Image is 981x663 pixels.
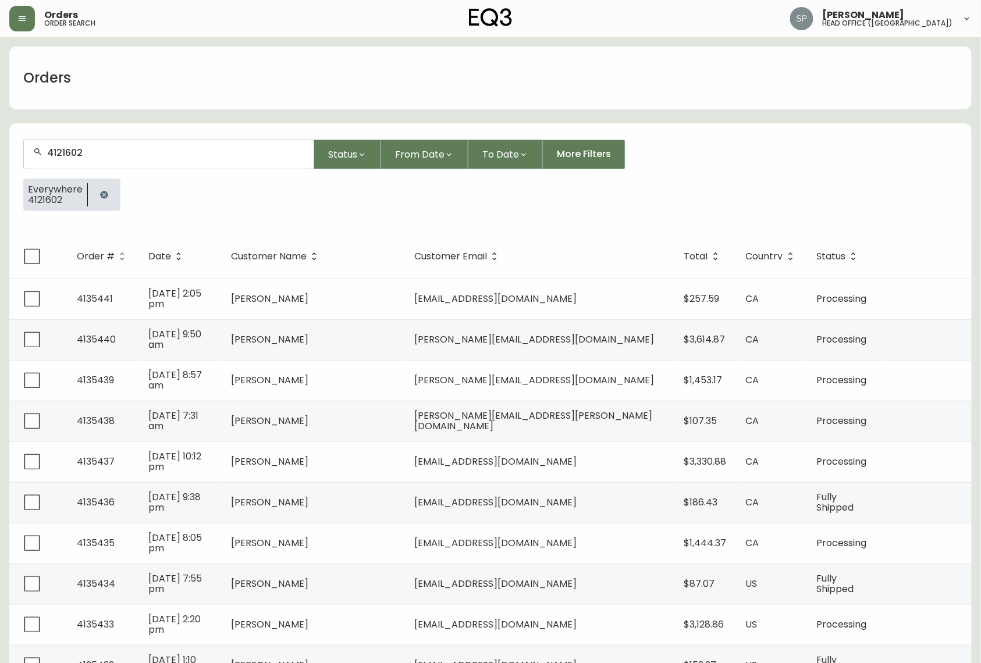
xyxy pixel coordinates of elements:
[684,536,727,550] span: $1,444.37
[414,536,577,550] span: [EMAIL_ADDRESS][DOMAIN_NAME]
[684,373,723,387] span: $1,453.17
[823,10,905,20] span: [PERSON_NAME]
[77,577,115,590] span: 4135434
[231,292,308,305] span: [PERSON_NAME]
[817,572,854,596] span: Fully Shipped
[746,373,759,387] span: CA
[231,577,308,590] span: [PERSON_NAME]
[77,253,115,260] span: Order #
[790,7,813,30] img: 0cb179e7bf3690758a1aaa5f0aafa0b4
[23,68,71,88] h1: Orders
[231,455,308,468] span: [PERSON_NAME]
[684,333,726,346] span: $3,614.87
[817,618,867,631] span: Processing
[28,184,83,195] span: Everywhere
[148,612,201,636] span: [DATE] 2:20 pm
[77,333,116,346] span: 4135440
[543,140,625,169] button: More Filters
[469,8,512,27] img: logo
[557,148,611,161] span: More Filters
[148,251,186,262] span: Date
[414,496,577,509] span: [EMAIL_ADDRESS][DOMAIN_NAME]
[414,251,502,262] span: Customer Email
[817,414,867,427] span: Processing
[746,577,758,590] span: US
[231,253,307,260] span: Customer Name
[817,333,867,346] span: Processing
[746,455,759,468] span: CA
[395,147,445,162] span: From Date
[817,373,867,387] span: Processing
[414,455,577,468] span: [EMAIL_ADDRESS][DOMAIN_NAME]
[77,251,130,262] span: Order #
[817,292,867,305] span: Processing
[148,531,202,555] span: [DATE] 8:05 pm
[684,253,708,260] span: Total
[746,253,783,260] span: Country
[746,333,759,346] span: CA
[817,490,854,514] span: Fully Shipped
[148,572,202,596] span: [DATE] 7:55 pm
[414,333,654,346] span: [PERSON_NAME][EMAIL_ADDRESS][DOMAIN_NAME]
[231,373,308,387] span: [PERSON_NAME]
[414,373,654,387] span: [PERSON_NAME][EMAIL_ADDRESS][DOMAIN_NAME]
[77,496,115,509] span: 4135436
[817,455,867,468] span: Processing
[684,292,720,305] span: $257.59
[77,292,113,305] span: 4135441
[77,455,115,468] span: 4135437
[684,414,717,427] span: $107.35
[231,414,308,427] span: [PERSON_NAME]
[414,292,577,305] span: [EMAIL_ADDRESS][DOMAIN_NAME]
[746,251,798,262] span: Country
[148,327,201,351] span: [DATE] 9:50 am
[817,536,867,550] span: Processing
[231,536,308,550] span: [PERSON_NAME]
[44,20,95,27] h5: order search
[328,147,357,162] span: Status
[148,287,201,311] span: [DATE] 2:05 pm
[231,251,322,262] span: Customer Name
[148,368,202,392] span: [DATE] 8:57 am
[231,333,308,346] span: [PERSON_NAME]
[77,414,115,427] span: 4135438
[44,10,78,20] span: Orders
[77,536,115,550] span: 4135435
[414,577,577,590] span: [EMAIL_ADDRESS][DOMAIN_NAME]
[314,140,381,169] button: Status
[231,496,308,509] span: [PERSON_NAME]
[414,409,652,433] span: [PERSON_NAME][EMAIL_ADDRESS][PERSON_NAME][DOMAIN_NAME]
[148,450,201,473] span: [DATE] 10:12 pm
[231,618,308,631] span: [PERSON_NAME]
[746,292,759,305] span: CA
[684,251,723,262] span: Total
[817,253,846,260] span: Status
[414,618,577,631] span: [EMAIL_ADDRESS][DOMAIN_NAME]
[746,536,759,550] span: CA
[148,253,171,260] span: Date
[148,490,201,514] span: [DATE] 9:38 pm
[381,140,468,169] button: From Date
[746,414,759,427] span: CA
[684,496,718,509] span: $186.43
[823,20,953,27] h5: head office ([GEOGRAPHIC_DATA])
[77,618,114,631] span: 4135433
[684,455,727,468] span: $3,330.88
[77,373,114,387] span: 4135439
[47,147,304,158] input: Search
[746,618,758,631] span: US
[684,577,715,590] span: $87.07
[28,195,83,205] span: 4121602
[148,409,198,433] span: [DATE] 7:31 am
[482,147,519,162] span: To Date
[746,496,759,509] span: CA
[468,140,543,169] button: To Date
[684,618,724,631] span: $3,128.86
[817,251,861,262] span: Status
[414,253,487,260] span: Customer Email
